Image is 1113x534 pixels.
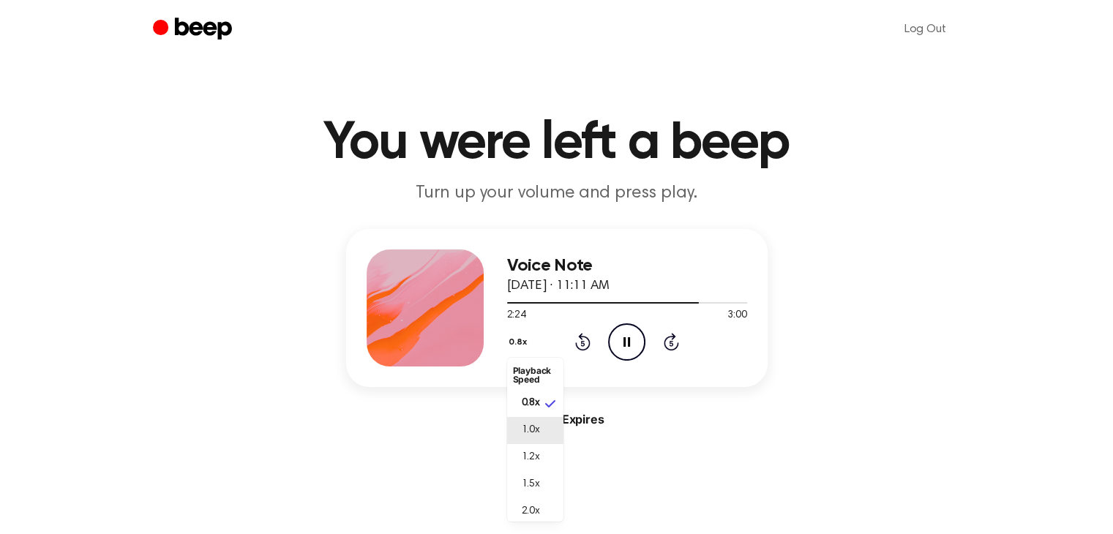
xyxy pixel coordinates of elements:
span: [DATE] · 11:11 AM [507,279,610,293]
a: Beep [153,15,236,44]
span: 1.0x [522,423,540,438]
ul: 0.8x [507,358,563,522]
span: 0.8x [522,396,540,411]
div: Never Expires [346,410,768,428]
a: Log Out [890,12,961,47]
span: 2.0x [522,504,540,519]
span: 2:24 [507,308,526,323]
span: 1.5x [522,477,540,492]
h1: You were left a beep [182,117,932,170]
p: Turn up your volume and press play. [276,181,838,206]
li: Playback Speed [507,361,563,390]
span: 3:00 [727,308,746,323]
button: 0.8x [507,330,533,355]
h3: Voice Note [507,256,747,276]
span: 1.2x [522,450,540,465]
